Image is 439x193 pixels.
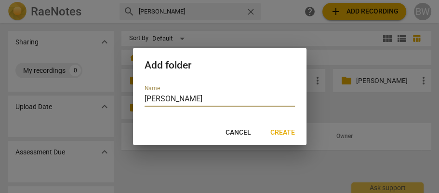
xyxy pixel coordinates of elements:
span: Create [270,128,295,138]
button: Create [263,124,303,141]
label: Name [145,85,160,91]
span: Cancel [226,128,251,138]
button: Cancel [218,124,259,141]
h2: Add folder [145,59,295,71]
